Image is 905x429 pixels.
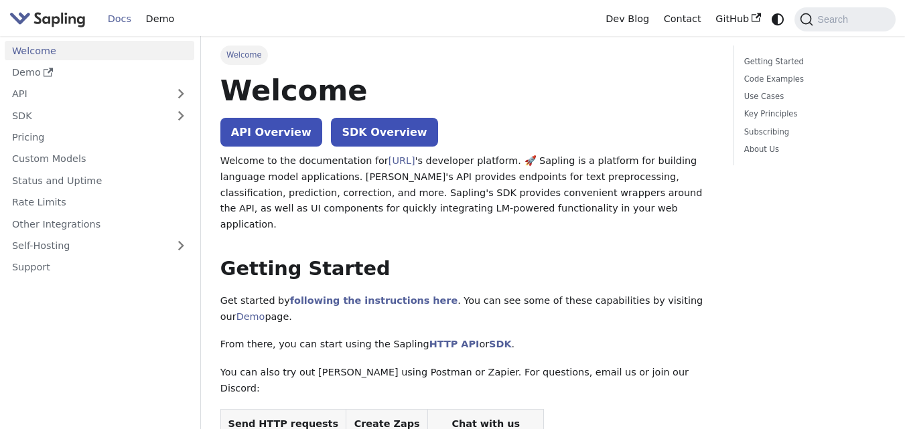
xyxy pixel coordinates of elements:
[220,257,715,281] h2: Getting Started
[5,149,194,169] a: Custom Models
[9,9,86,29] img: Sapling.ai
[5,106,167,125] a: SDK
[100,9,139,29] a: Docs
[220,337,715,353] p: From there, you can start using the Sapling or .
[744,73,881,86] a: Code Examples
[167,84,194,104] button: Expand sidebar category 'API'
[5,84,167,104] a: API
[220,72,715,108] h1: Welcome
[5,193,194,212] a: Rate Limits
[656,9,709,29] a: Contact
[813,14,856,25] span: Search
[220,46,715,64] nav: Breadcrumbs
[167,106,194,125] button: Expand sidebar category 'SDK'
[744,90,881,103] a: Use Cases
[220,365,715,397] p: You can also try out [PERSON_NAME] using Postman or Zapier. For questions, email us or join our D...
[220,293,715,325] p: Get started by . You can see some of these capabilities by visiting our page.
[5,41,194,60] a: Welcome
[331,118,437,147] a: SDK Overview
[236,311,265,322] a: Demo
[389,155,415,166] a: [URL]
[744,56,881,68] a: Getting Started
[598,9,656,29] a: Dev Blog
[5,236,194,256] a: Self-Hosting
[768,9,788,29] button: Switch between dark and light mode (currently system mode)
[5,171,194,190] a: Status and Uptime
[220,46,268,64] span: Welcome
[5,258,194,277] a: Support
[5,63,194,82] a: Demo
[794,7,895,31] button: Search (Command+K)
[744,126,881,139] a: Subscribing
[744,108,881,120] a: Key Principles
[429,339,480,349] a: HTTP API
[5,214,194,234] a: Other Integrations
[220,118,322,147] a: API Overview
[708,9,768,29] a: GitHub
[290,295,458,306] a: following the instructions here
[139,9,182,29] a: Demo
[220,153,715,233] p: Welcome to the documentation for 's developer platform. 🚀 Sapling is a platform for building lang...
[9,9,90,29] a: Sapling.aiSapling.ai
[5,128,194,147] a: Pricing
[489,339,511,349] a: SDK
[744,143,881,156] a: About Us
